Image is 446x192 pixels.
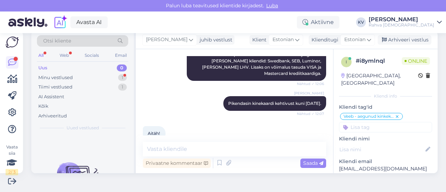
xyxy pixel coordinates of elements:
div: Uus [38,64,47,71]
p: Kliendi nimi [339,135,432,143]
div: KV [356,17,366,27]
div: Aktiivne [297,16,339,29]
p: Kliendi tag'id [339,103,432,111]
div: Email [114,51,128,60]
span: Pikendasin kinekaardi kehtivust kuni [DATE]. [228,101,321,106]
div: Klienditugi [309,36,338,44]
span: Nähtud ✓ 12:07 [297,111,324,116]
div: Privaatne kommentaar [143,159,211,168]
span: Otsi kliente [43,37,71,45]
span: Veeb - aegunud kinkekaart [344,114,395,118]
span: i [346,59,347,64]
div: [PERSON_NAME] [369,17,434,22]
div: Rahva [DEMOGRAPHIC_DATA] [369,22,434,28]
div: Minu vestlused [38,74,73,81]
span: Nähtud ✓ 12:06 [297,81,324,86]
div: Socials [83,51,100,60]
img: explore-ai [53,15,68,30]
div: Klient [249,36,267,44]
input: Lisa nimi [339,146,424,153]
div: Arhiveeritud [38,113,67,120]
div: 1 [118,74,127,81]
div: juhib vestlust [197,36,232,44]
div: Vaata siia [6,144,18,175]
div: Kõik [38,103,48,110]
div: All [37,51,45,60]
div: 2 / 3 [6,169,18,175]
input: Lisa tag [339,122,432,132]
div: 1 [118,84,127,91]
span: [PERSON_NAME] [146,36,187,44]
a: Avasta AI [70,16,108,28]
div: AI Assistent [38,93,64,100]
div: Arhiveeri vestlus [378,35,431,45]
span: Estonian [344,36,366,44]
span: Online [402,57,430,65]
span: Luba [264,2,280,9]
img: Askly Logo [6,37,19,48]
span: Saada [303,160,323,166]
div: # i8ymlnql [356,57,402,65]
span: Uued vestlused [67,125,99,131]
p: [EMAIL_ADDRESS][DOMAIN_NAME] [339,165,432,172]
div: 0 [117,64,127,71]
a: [PERSON_NAME]Rahva [DEMOGRAPHIC_DATA] [369,17,442,28]
span: Aitäh! [148,131,160,136]
div: Kliendi info [339,93,432,99]
div: [GEOGRAPHIC_DATA], [GEOGRAPHIC_DATA] [341,72,418,87]
div: Tiimi vestlused [38,84,72,91]
span: Estonian [272,36,294,44]
span: [PERSON_NAME] [294,91,324,96]
div: Web [58,51,70,60]
p: Kliendi email [339,158,432,165]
